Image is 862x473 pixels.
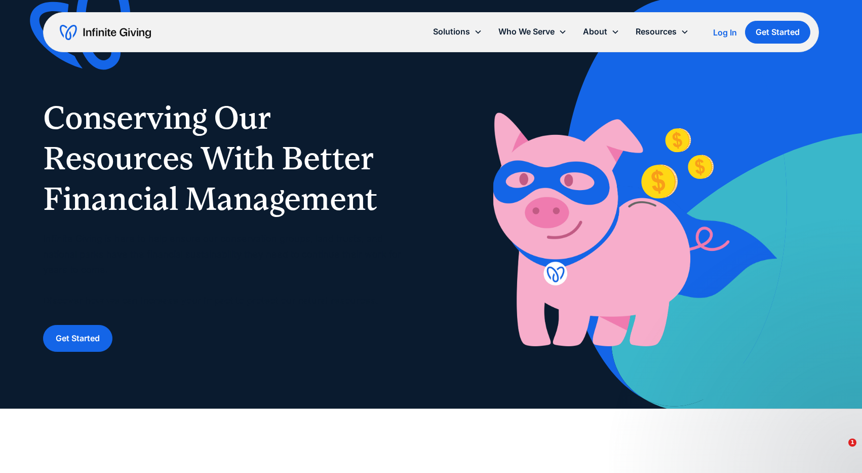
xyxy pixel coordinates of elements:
[451,97,819,351] img: nonprofit donation platform for faith-based organizations and ministries
[43,97,411,219] h1: Conserving Our Resources With Better Financial Management
[43,295,378,306] strong: Discover how we can increase your impact to protect our natural resources.
[713,28,737,37] div: Log In
[848,439,856,447] span: 1
[713,26,737,39] a: Log In
[433,25,470,39] div: Solutions
[745,21,810,44] a: Get Started
[583,25,607,39] div: About
[43,325,112,352] a: Get Started
[60,24,151,41] a: home
[43,231,411,309] p: Infinite Giving is here to help ensure our conservation groups, land trusts, and national parks h...
[490,21,575,43] div: Who We Serve
[498,25,555,39] div: Who We Serve
[636,25,677,39] div: Resources
[628,21,697,43] div: Resources
[575,21,628,43] div: About
[828,439,852,463] iframe: Intercom live chat
[425,21,490,43] div: Solutions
